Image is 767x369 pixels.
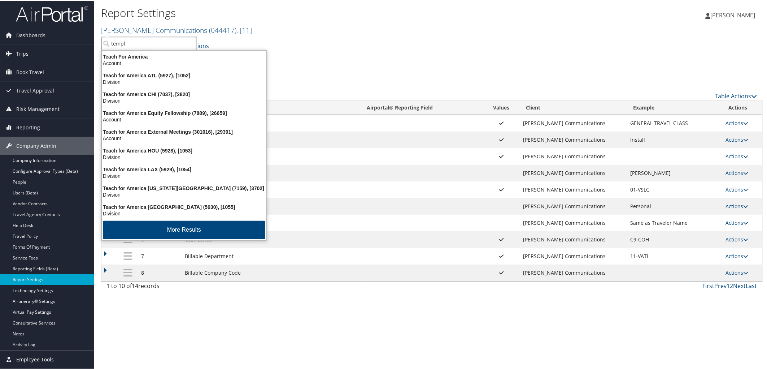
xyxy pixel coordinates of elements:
[627,214,722,231] td: Same as Traveler Name
[519,131,627,147] td: [PERSON_NAME] Communications
[726,119,749,126] a: Actions
[16,81,54,99] span: Travel Approval
[726,219,749,226] a: Actions
[181,181,361,197] td: Department
[627,114,722,131] td: GENERAL TRAVEL CLASS
[519,147,627,164] td: [PERSON_NAME] Communications
[722,100,762,114] th: Actions
[627,247,722,264] td: 11-VATL
[138,264,181,280] td: 8
[132,281,138,289] span: 14
[519,247,627,264] td: [PERSON_NAME] Communications
[97,184,271,191] div: Teach for America [US_STATE][GEOGRAPHIC_DATA] (7159), [3702]
[16,5,88,22] img: airportal-logo.png
[97,109,271,116] div: Teach for America Equity Fellowship (7889), [26659]
[97,172,271,179] div: Division
[627,131,722,147] td: Install
[726,169,749,176] a: Actions
[97,128,271,134] div: Teach for America External Meetings (301016), [29391]
[97,153,271,160] div: Division
[16,44,29,62] span: Trips
[181,164,361,181] td: Requested By
[726,202,749,209] a: Actions
[726,185,749,192] a: Actions
[483,100,519,114] th: Values
[519,231,627,247] td: [PERSON_NAME] Communications
[361,100,483,114] th: Airportal&reg; Reporting Field
[733,281,746,289] a: Next
[16,63,44,81] span: Book Travel
[97,90,271,97] div: Teach for America CHI (7037), [2820]
[703,281,715,289] a: First
[16,136,56,154] span: Company Admin
[138,247,181,264] td: 7
[519,264,627,280] td: [PERSON_NAME] Communications
[181,147,361,164] td: Company
[97,203,271,210] div: Teach for America [GEOGRAPHIC_DATA] (5930), [1055]
[97,78,271,85] div: Division
[97,147,271,153] div: Teach for America HOU (5928), [1053]
[726,136,749,142] a: Actions
[519,181,627,197] td: [PERSON_NAME] Communications
[519,114,627,131] td: [PERSON_NAME] Communications
[97,59,271,66] div: Account
[715,281,727,289] a: Prev
[97,116,271,122] div: Account
[627,231,722,247] td: C9-COH
[101,36,196,50] input: Search Accounts
[730,281,733,289] a: 2
[519,164,627,181] td: [PERSON_NAME] Communications
[627,197,722,214] td: Personal
[627,164,722,181] td: [PERSON_NAME]
[97,97,271,103] div: Division
[16,118,40,136] span: Reporting
[181,247,361,264] td: Billable Department
[97,210,271,216] div: Division
[101,5,542,20] h1: Report Settings
[106,281,261,293] div: 1 to 10 of records
[181,231,361,247] td: Cost Center
[519,100,627,114] th: Client
[181,100,361,114] th: Name
[181,214,361,231] td: VIP
[726,252,749,259] a: Actions
[101,25,252,34] a: [PERSON_NAME] Communications
[627,100,722,114] th: Example
[16,26,45,44] span: Dashboards
[97,53,271,59] div: Teach For America
[519,214,627,231] td: [PERSON_NAME] Communications
[16,99,60,117] span: Risk Management
[236,25,252,34] span: , [ 11 ]
[181,114,361,131] td: Rule Class
[97,72,271,78] div: Teach for America ATL (5927), [1052]
[16,350,54,368] span: Employee Tools
[103,220,265,239] button: More Results
[97,134,271,141] div: Account
[181,264,361,280] td: Billable Company Code
[519,197,627,214] td: [PERSON_NAME] Communications
[209,25,236,34] span: ( 044417 )
[726,152,749,159] a: Actions
[727,281,730,289] a: 1
[746,281,757,289] a: Last
[627,181,722,197] td: 01-VSLC
[706,4,763,25] a: [PERSON_NAME]
[181,131,361,147] td: Trip Purpose
[711,10,755,18] span: [PERSON_NAME]
[97,166,271,172] div: Teach for America LAX (5929), [1054]
[715,91,757,99] a: Table Actions
[97,191,271,197] div: Division
[726,269,749,275] a: Actions
[181,197,361,214] td: Travel Purpose - Other Meetings
[726,235,749,242] a: Actions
